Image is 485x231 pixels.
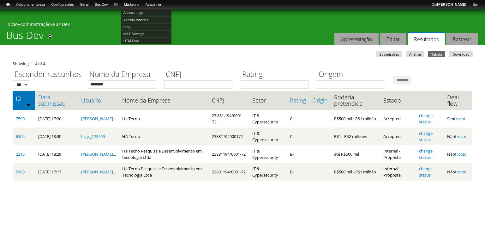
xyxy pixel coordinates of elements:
[334,33,379,45] a: Apresentação
[380,163,416,181] td: Internal - Proposta
[444,145,472,163] td: Não
[406,51,424,57] a: Análise
[13,2,48,8] a: Adicionar empresa
[20,21,51,27] a: Administração
[88,69,160,80] label: Nome da Empresa
[6,21,18,27] a: Início
[209,163,249,181] td: 23831194/0001-72
[53,21,70,27] a: Bus Dev
[419,166,433,178] a: change status
[455,134,466,139] a: trocar
[119,128,209,145] td: HA Tecno
[121,2,142,8] a: Marketing
[81,134,105,139] a: hsgc_122400
[331,163,380,181] td: R$500 mil - R$1 milhão
[249,145,287,163] td: IT & Cypersecurity
[209,91,249,110] th: CNPJ
[380,91,416,110] th: Estado
[446,33,478,45] a: Rastrear
[312,97,328,103] a: Origin
[13,69,84,80] label: Esconder rascunhos
[92,2,111,8] a: Bus Dev
[13,60,472,67] div: Showing 1 - 4 of 4.
[16,169,25,175] a: 2183
[35,163,78,181] td: [DATE] 17:17
[469,2,482,8] a: Sair
[287,128,309,145] td: C
[449,51,473,57] a: Download
[142,2,164,8] a: Academia
[380,128,416,145] td: Accepted
[287,145,309,163] td: B-
[331,145,380,163] td: até R$500 mil
[119,91,209,110] th: Nome da Empresa
[428,51,445,57] a: Tabela
[119,110,209,128] td: Ha Tecno
[380,110,416,128] td: Accepted
[455,151,466,157] a: trocar
[6,2,10,7] span: Início
[119,145,209,163] td: Ha Tecno Pesquisa e Desenvolvimento em tecnologia Ltda
[249,91,287,110] th: Setor
[209,110,249,128] td: 23.831.194/0001-72
[209,145,249,163] td: 23831194/0001-72
[81,151,116,157] a: [PERSON_NAME]...
[380,145,416,163] td: Internal - Proposta
[444,163,472,181] td: Não
[454,116,465,122] a: trocar
[77,2,92,8] a: Geral
[81,116,116,122] a: [PERSON_NAME]...
[48,2,77,8] a: Configurações
[111,2,121,8] a: RI
[376,51,402,57] a: Submissões
[16,134,25,139] a: 6365
[164,69,237,80] label: CNPJ
[444,110,472,128] td: Sim
[16,95,32,102] a: ID
[287,110,309,128] td: C
[331,110,380,128] td: R$500 mil - R$1 milhão
[455,169,466,175] a: trocar
[35,128,78,145] td: [DATE] 18:30
[331,128,380,145] td: R$1 - R$2 milhões
[3,2,13,8] a: Início
[419,113,433,125] a: change status
[6,29,44,45] h1: Bus Dev
[35,145,78,163] td: [DATE] 18:29
[408,32,445,45] a: Resultados
[380,33,406,45] a: Editar
[119,163,209,181] td: Ha Tecno Pesquisa e Desenvolvimento em Tecnologia Ltda
[444,128,472,145] td: Não
[428,2,469,8] a: Olá[PERSON_NAME]
[209,128,249,145] td: 23831194000172
[331,91,380,110] th: Rodada pretendida
[249,163,287,181] td: IT & Cypersecurity
[317,69,389,80] label: Origem
[81,97,116,103] a: Usuário
[81,169,116,175] a: [PERSON_NAME]...
[287,163,309,181] td: B-
[16,116,25,122] a: 7590
[35,110,78,128] td: [DATE] 17:20
[419,148,433,160] a: change status
[26,103,30,107] img: ordem crescente
[249,128,287,145] td: IT & Cypersecurity
[16,151,25,157] a: 2215
[437,3,466,6] strong: [PERSON_NAME]
[290,97,306,103] a: Rating
[444,91,472,110] th: Deal flow
[419,130,433,142] a: change status
[241,69,313,80] label: Rating
[38,94,75,107] a: Data submissão
[6,21,479,29] div: » »
[249,110,287,128] td: IT & Cypersecurity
